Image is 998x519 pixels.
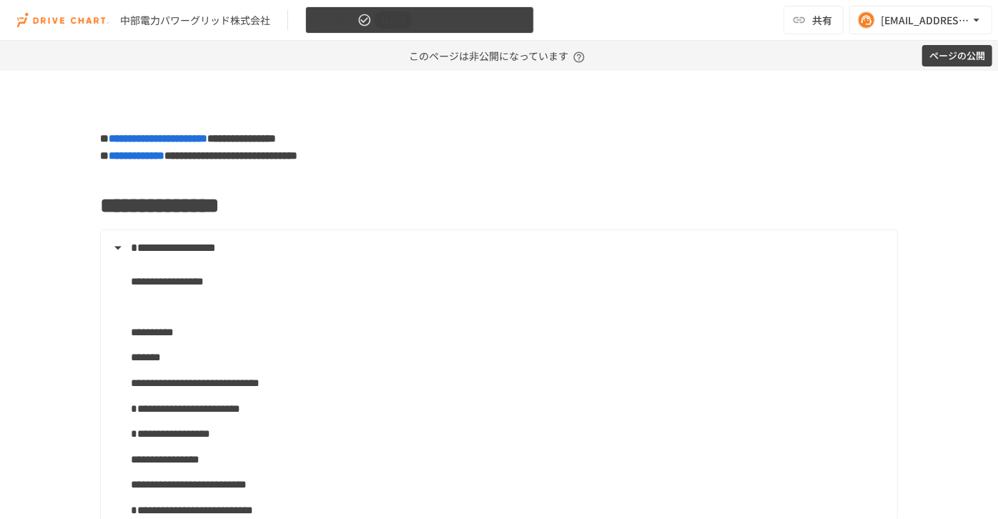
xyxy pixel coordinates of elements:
[17,9,109,31] img: i9VDDS9JuLRLX3JIUyK59LcYp6Y9cayLPHs4hOxMB9W
[375,13,412,28] span: 非公開
[784,6,844,34] button: 共有
[120,13,270,28] div: 中部電力パワーグリッド株式会社
[410,41,589,71] p: このページは非公開になっています
[881,11,969,29] div: [EMAIL_ADDRESS][DOMAIN_NAME]
[315,11,355,29] span: 振り返り
[305,6,534,34] button: 振り返り非公開
[922,45,992,67] button: ページの公開
[849,6,992,34] button: [EMAIL_ADDRESS][DOMAIN_NAME]
[812,12,832,28] span: 共有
